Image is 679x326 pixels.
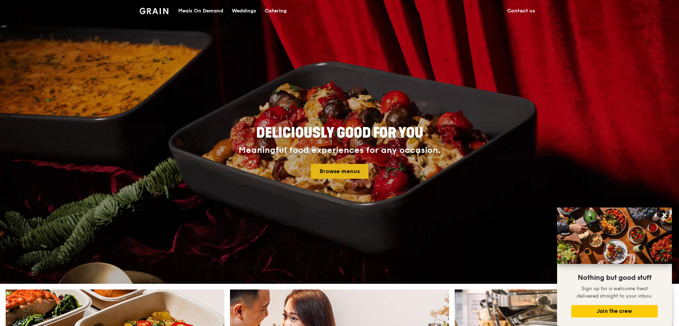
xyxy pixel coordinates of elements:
[256,125,423,142] span: Deliciously good for you
[659,209,670,221] button: Close
[578,273,651,282] span: Nothing but good stuff
[178,0,223,22] div: Meals On Demand
[265,0,287,22] div: Catering
[228,0,260,22] a: Weddings
[212,145,467,155] div: Meaningful food experiences for any occasion.
[232,0,256,22] div: Weddings
[260,0,291,22] a: Catering
[577,286,652,299] span: Sign up for a welcome treat delivered straight to your inbox.
[571,305,658,317] button: Join the crew
[311,164,369,179] a: Browse menus
[557,208,672,264] img: DSC07876-Edit02-Large.jpeg
[140,8,168,14] img: Grain
[503,0,539,22] a: Contact us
